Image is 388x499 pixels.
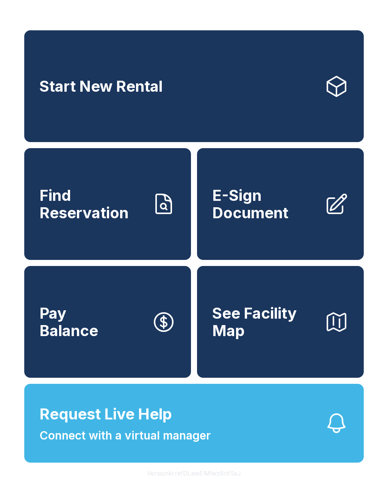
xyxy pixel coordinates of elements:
[197,266,364,378] button: See Facility Map
[39,305,98,339] span: Pay Balance
[39,78,163,95] span: Start New Rental
[24,266,191,378] button: PayBalance
[212,187,318,221] span: E-Sign Document
[39,187,145,221] span: Find Reservation
[212,305,318,339] span: See Facility Map
[24,384,364,463] button: Request Live HelpConnect with a virtual manager
[39,403,172,425] span: Request Live Help
[24,30,364,142] a: Start New Rental
[39,427,211,444] span: Connect with a virtual manager
[24,148,191,260] a: Find Reservation
[141,463,247,484] button: VersionkrrefDLawElMlwz8nfSsJ
[197,148,364,260] a: E-Sign Document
